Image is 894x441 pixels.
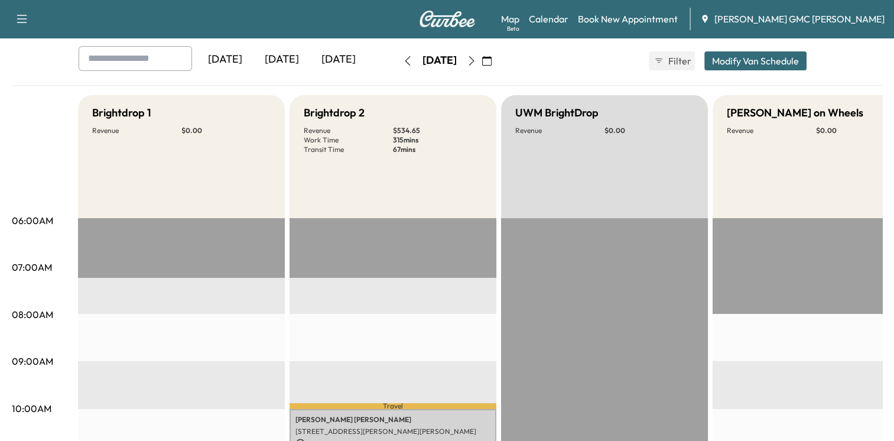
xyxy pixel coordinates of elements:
[197,46,253,73] div: [DATE]
[714,12,885,26] span: [PERSON_NAME] GMC [PERSON_NAME]
[393,145,482,154] p: 67 mins
[304,135,393,145] p: Work Time
[704,51,807,70] button: Modify Van Schedule
[12,354,53,368] p: 09:00AM
[393,135,482,145] p: 315 mins
[295,427,490,436] p: [STREET_ADDRESS][PERSON_NAME][PERSON_NAME]
[304,126,393,135] p: Revenue
[393,126,482,135] p: $ 534.65
[501,12,519,26] a: MapBeta
[515,126,604,135] p: Revenue
[578,12,678,26] a: Book New Appointment
[290,403,496,408] p: Travel
[12,213,53,228] p: 06:00AM
[419,11,476,27] img: Curbee Logo
[727,126,816,135] p: Revenue
[507,24,519,33] div: Beta
[649,51,695,70] button: Filter
[604,126,694,135] p: $ 0.00
[12,401,51,416] p: 10:00AM
[92,105,151,121] h5: Brightdrop 1
[515,105,599,121] h5: UWM BrightDrop
[12,307,53,322] p: 08:00AM
[181,126,271,135] p: $ 0.00
[668,54,690,68] span: Filter
[304,145,393,154] p: Transit Time
[304,105,365,121] h5: Brightdrop 2
[295,415,490,424] p: [PERSON_NAME] [PERSON_NAME]
[422,53,457,68] div: [DATE]
[727,105,863,121] h5: [PERSON_NAME] on Wheels
[529,12,568,26] a: Calendar
[12,260,52,274] p: 07:00AM
[310,46,367,73] div: [DATE]
[253,46,310,73] div: [DATE]
[92,126,181,135] p: Revenue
